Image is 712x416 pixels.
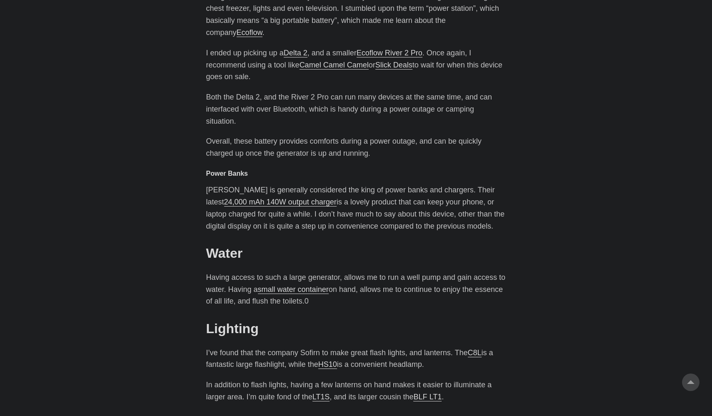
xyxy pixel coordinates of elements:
[206,245,506,261] h2: Water
[206,184,506,232] p: [PERSON_NAME] is generally considered the king of power banks and chargers. Their latest is a lov...
[258,285,329,294] a: small water container
[206,347,506,371] p: I’ve found that the company Sofirn to make great flash lights, and lanterns. The is a fantastic l...
[237,28,262,37] a: Ecoflow
[284,49,307,57] a: Delta 2
[206,272,506,307] p: Having access to such a large generator, allows me to run a well pump and gain access to water. H...
[318,360,337,369] a: HS10
[375,61,412,69] a: Slick Deals
[682,374,700,391] a: go to top
[312,393,330,401] a: LT1S
[224,198,337,206] a: 24,000 mAh 140W output charger
[413,393,442,401] a: BLF LT1
[206,91,506,127] p: Both the Delta 2, and the River 2 Pro can run many devices at the same time, and can interfaced w...
[206,47,506,83] p: I ended up picking up a , and a smaller . Once again, I recommend using a tool like or to wait fo...
[357,49,422,57] a: Ecoflow River 2 Pro
[468,349,482,357] a: C8L
[300,61,369,69] a: Camel Camel Camel
[206,321,506,336] h2: Lighting
[206,379,506,403] p: In addition to flash lights, having a few lanterns on hand makes it easier to illuminate a larger...
[206,169,506,177] h4: Power Banks
[206,135,506,159] p: Overall, these battery provides comforts during a power outage, and can be quickly charged up onc...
